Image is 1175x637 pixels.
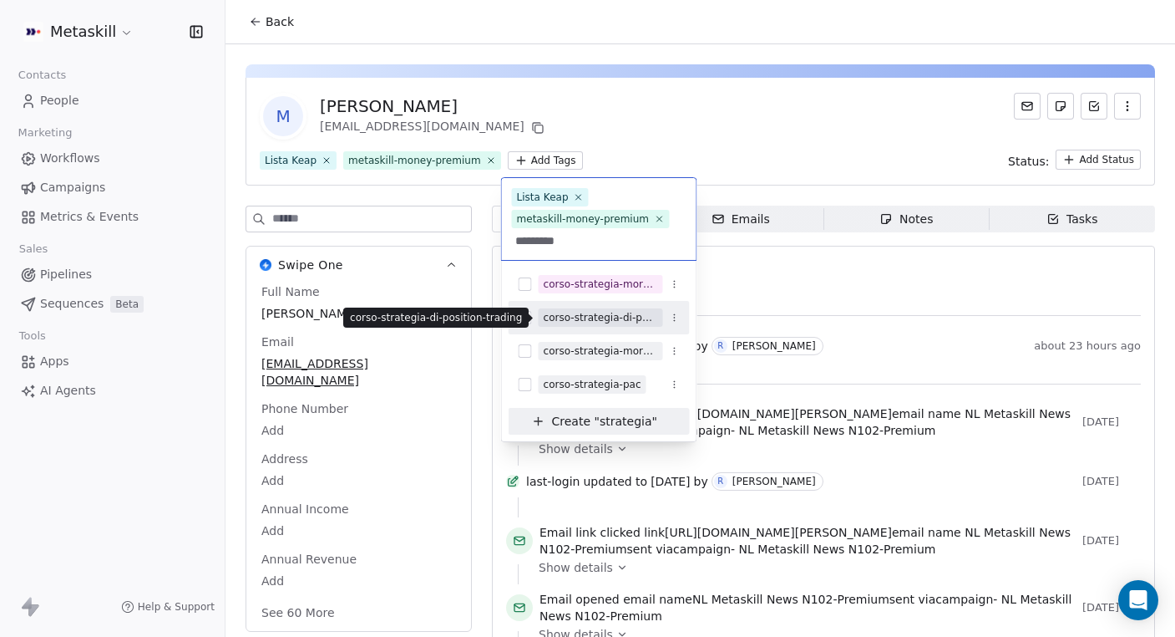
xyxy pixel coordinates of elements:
[544,277,658,292] div: corso-strategia-morale
[552,413,600,431] span: Create "
[519,408,680,435] button: Create "strategia"
[544,377,641,392] div: corso-strategia-pac
[600,413,652,431] span: strategia
[544,310,658,325] div: corso-strategia-di-position-trading
[517,211,650,227] div: metaskill-money-premium
[517,190,569,205] div: Lista Keap
[652,413,657,431] span: "
[509,268,690,435] div: Suggestions
[544,344,658,359] div: corso-strategia-morale
[350,311,522,324] p: corso-strategia-di-position-trading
